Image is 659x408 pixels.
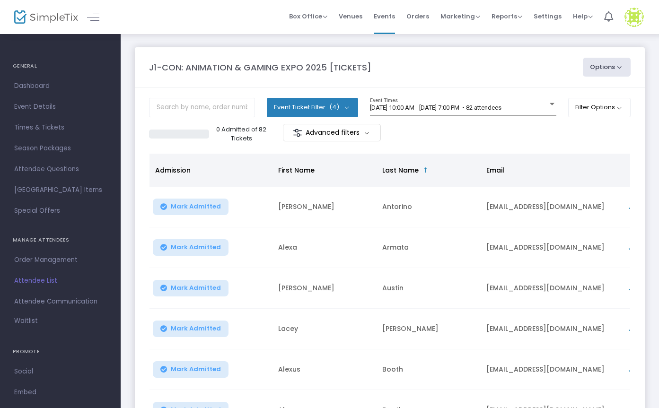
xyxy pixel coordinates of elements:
td: Alexus [272,349,377,390]
span: Social [14,365,106,378]
td: [EMAIL_ADDRESS][DOMAIN_NAME] [481,309,623,349]
span: [DATE] 10:00 AM - [DATE] 7:00 PM • 82 attendees [370,104,501,111]
span: Orders [406,4,429,28]
td: [PERSON_NAME] [377,309,481,349]
span: Dashboard [14,80,106,92]
span: Mark Admitted [171,203,221,210]
span: Order Management [14,254,106,266]
span: Mark Admitted [171,325,221,332]
span: Last Name [382,165,419,175]
h4: MANAGE ATTENDEES [13,231,108,250]
span: Marketing [440,12,480,21]
td: [PERSON_NAME] [272,268,377,309]
td: Booth [377,349,481,390]
button: Mark Admitted [153,280,228,296]
span: Attendee Questions [14,163,106,175]
td: Austin [377,268,481,309]
button: Options [583,58,631,77]
input: Search by name, order number, email, ip address [149,98,255,117]
td: [EMAIL_ADDRESS][DOMAIN_NAME] [481,268,623,309]
span: Mark Admitted [171,243,221,251]
span: Embed [14,386,106,399]
span: Attendee List [14,275,106,287]
span: Mark Admitted [171,284,221,292]
td: [EMAIL_ADDRESS][DOMAIN_NAME] [481,227,623,268]
span: Season Packages [14,142,106,155]
button: Event Ticket Filter(4) [267,98,358,117]
span: Settings [534,4,562,28]
span: Times & Tickets [14,122,106,134]
span: Events [374,4,395,28]
span: Sortable [422,166,430,174]
td: Alexa [272,227,377,268]
m-panel-title: J1-CON: ANIMATION & GAMING EXPO 2025 [TICKETS] [149,61,371,74]
span: Event Details [14,101,106,113]
span: Help [573,12,593,21]
span: Email [486,165,504,175]
h4: GENERAL [13,57,108,76]
span: Attendee Communication [14,295,106,308]
span: [GEOGRAPHIC_DATA] Items [14,184,106,196]
td: Lacey [272,309,377,349]
span: Venues [339,4,362,28]
button: Mark Admitted [153,361,228,378]
span: First Name [278,165,315,175]
span: Reports [492,12,522,21]
h4: PROMOTE [13,342,108,361]
td: Antorino [377,187,481,227]
button: Mark Admitted [153,321,228,337]
span: (4) [329,104,339,111]
m-button: Advanced filters [283,124,381,141]
td: Armata [377,227,481,268]
span: Waitlist [14,316,38,326]
span: Box Office [289,12,327,21]
img: filter [293,128,302,138]
button: Mark Admitted [153,199,228,215]
button: Filter Options [568,98,631,117]
span: Mark Admitted [171,365,221,373]
p: 0 Admitted of 82 Tickets [213,125,270,143]
button: Mark Admitted [153,239,228,256]
td: [PERSON_NAME] [272,187,377,227]
td: [EMAIL_ADDRESS][DOMAIN_NAME] [481,187,623,227]
td: [EMAIL_ADDRESS][DOMAIN_NAME] [481,349,623,390]
span: Admission [155,165,191,175]
span: Special Offers [14,205,106,217]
